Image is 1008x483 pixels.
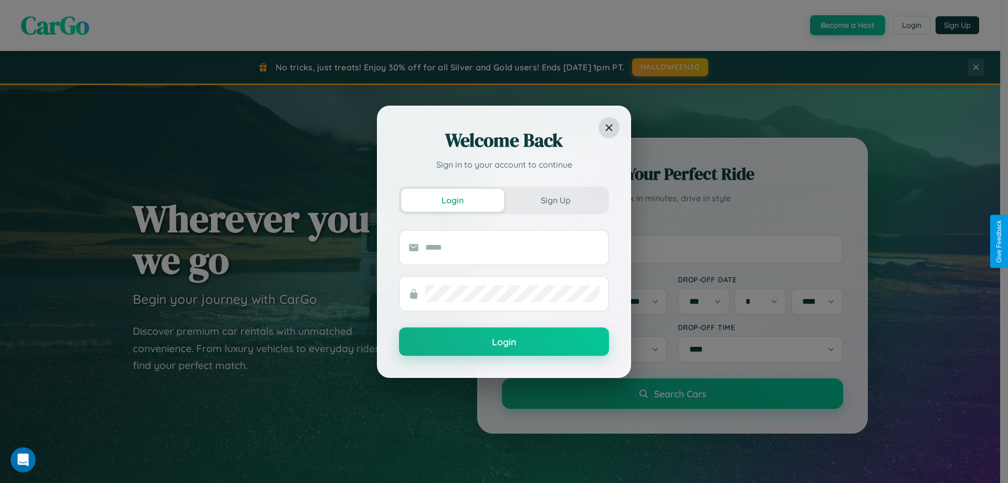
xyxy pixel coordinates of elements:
[995,220,1003,263] div: Give Feedback
[10,447,36,472] iframe: Intercom live chat
[504,189,607,212] button: Sign Up
[399,158,609,171] p: Sign in to your account to continue
[399,128,609,153] h2: Welcome Back
[399,327,609,356] button: Login
[401,189,504,212] button: Login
